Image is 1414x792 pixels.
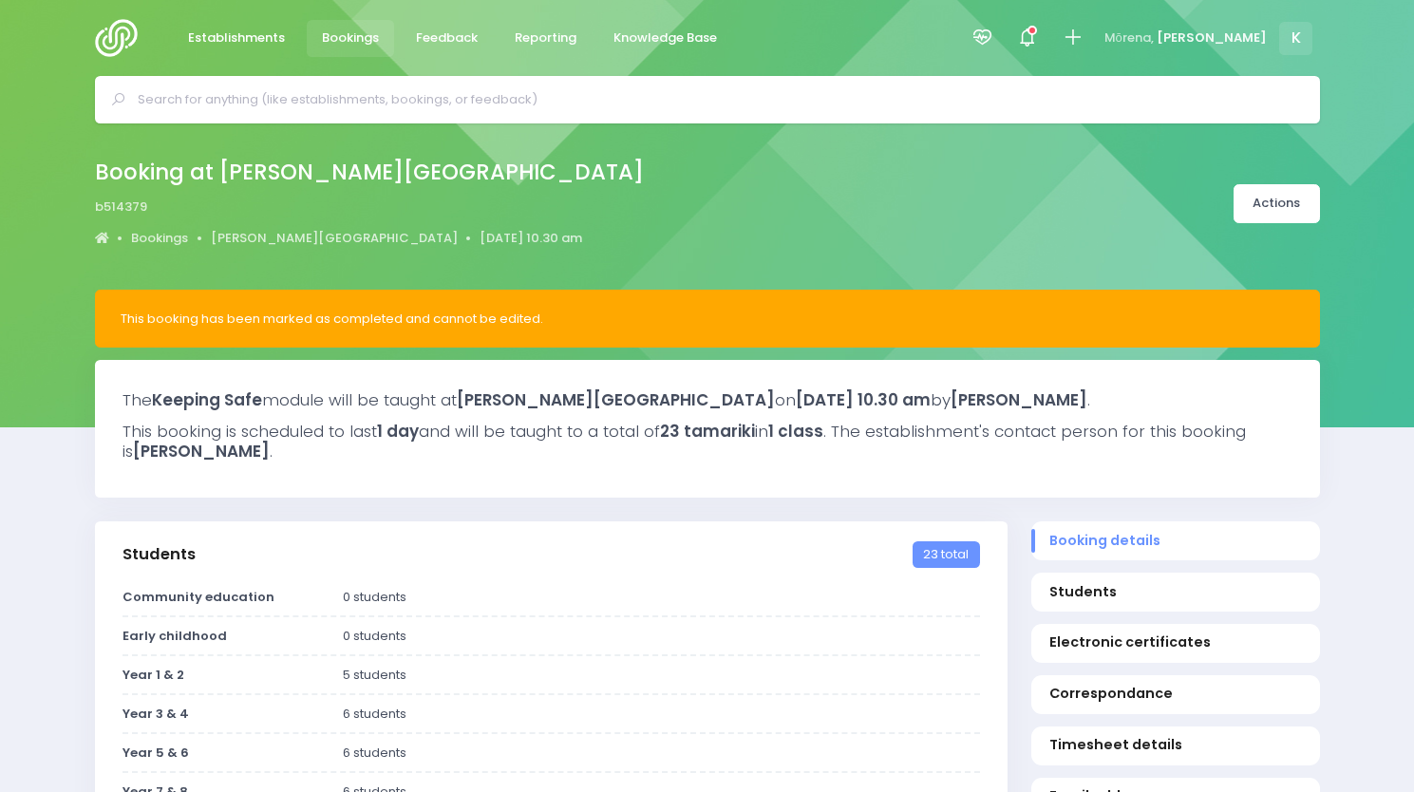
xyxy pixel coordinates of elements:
[211,229,458,248] a: [PERSON_NAME][GEOGRAPHIC_DATA]
[1157,28,1267,47] span: [PERSON_NAME]
[307,20,395,57] a: Bookings
[457,388,775,411] strong: [PERSON_NAME][GEOGRAPHIC_DATA]
[377,420,419,443] strong: 1 day
[133,440,270,462] strong: [PERSON_NAME]
[95,198,147,217] span: b514379
[913,541,979,568] span: 23 total
[401,20,494,57] a: Feedback
[951,388,1087,411] strong: [PERSON_NAME]
[515,28,576,47] span: Reporting
[1104,28,1154,47] span: Mōrena,
[1031,624,1320,663] a: Electronic certificates
[123,705,189,723] strong: Year 3 & 4
[1049,582,1301,602] span: Students
[1049,735,1301,755] span: Timesheet details
[138,85,1293,114] input: Search for anything (like establishments, bookings, or feedback)
[322,28,379,47] span: Bookings
[123,627,227,645] strong: Early childhood
[660,420,755,443] strong: 23 tamariki
[330,666,991,685] div: 5 students
[1031,675,1320,714] a: Correspondance
[416,28,478,47] span: Feedback
[123,588,274,606] strong: Community education
[152,388,262,411] strong: Keeping Safe
[796,388,931,411] strong: [DATE] 10.30 am
[1234,184,1320,223] a: Actions
[121,310,1294,329] div: This booking has been marked as completed and cannot be edited.
[188,28,285,47] span: Establishments
[123,545,196,564] h3: Students
[330,588,991,607] div: 0 students
[1031,726,1320,765] a: Timesheet details
[123,744,189,762] strong: Year 5 & 6
[330,627,991,646] div: 0 students
[768,420,823,443] strong: 1 class
[123,666,184,684] strong: Year 1 & 2
[131,229,188,248] a: Bookings
[1031,573,1320,612] a: Students
[123,390,1292,409] h3: The module will be taught at on by .
[480,229,582,248] a: [DATE] 10.30 am
[500,20,593,57] a: Reporting
[330,744,991,763] div: 6 students
[330,705,991,724] div: 6 students
[1049,531,1301,551] span: Booking details
[1049,632,1301,652] span: Electronic certificates
[1279,22,1312,55] span: K
[1049,684,1301,704] span: Correspondance
[613,28,717,47] span: Knowledge Base
[1031,521,1320,560] a: Booking details
[598,20,733,57] a: Knowledge Base
[173,20,301,57] a: Establishments
[95,19,149,57] img: Logo
[123,422,1292,461] h3: This booking is scheduled to last and will be taught to a total of in . The establishment's conta...
[95,160,644,185] h2: Booking at [PERSON_NAME][GEOGRAPHIC_DATA]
